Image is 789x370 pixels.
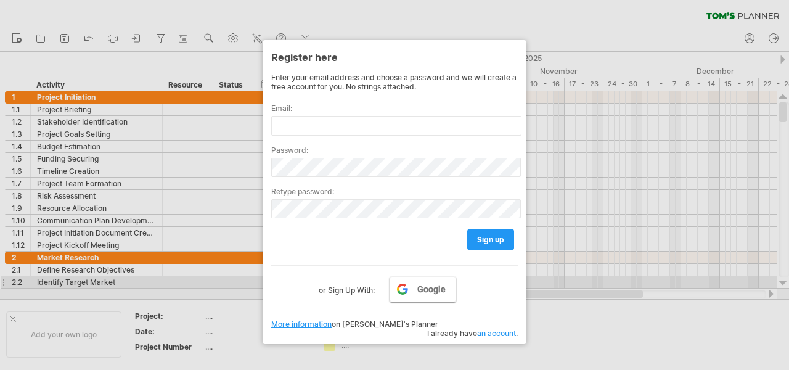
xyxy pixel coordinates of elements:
label: Password: [271,146,518,155]
span: on [PERSON_NAME]'s Planner [271,319,438,329]
span: Google [417,284,446,294]
div: Enter your email address and choose a password and we will create a free account for you. No stri... [271,73,518,91]
label: Email: [271,104,518,113]
a: sign up [467,229,514,250]
a: More information [271,319,332,329]
span: sign up [477,235,504,244]
label: or Sign Up With: [319,276,375,297]
a: an account [477,329,516,338]
label: Retype password: [271,187,518,196]
a: Google [390,276,456,302]
span: I already have . [427,329,518,338]
div: Register here [271,46,518,68]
